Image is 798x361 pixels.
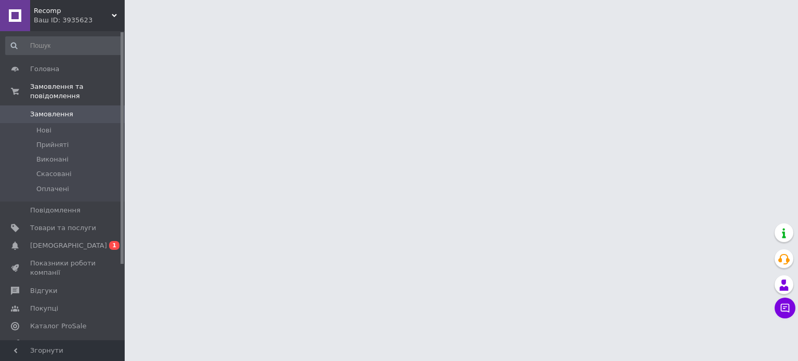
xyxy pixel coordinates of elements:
[30,286,57,296] span: Відгуки
[30,304,58,313] span: Покупці
[109,241,119,250] span: 1
[30,82,125,101] span: Замовлення та повідомлення
[34,6,112,16] span: Recomp
[30,322,86,331] span: Каталог ProSale
[36,140,69,150] span: Прийняті
[30,339,66,349] span: Аналітика
[30,64,59,74] span: Головна
[5,36,123,55] input: Пошук
[775,298,795,318] button: Чат з покупцем
[30,110,73,119] span: Замовлення
[36,169,72,179] span: Скасовані
[30,259,96,277] span: Показники роботи компанії
[30,223,96,233] span: Товари та послуги
[34,16,125,25] div: Ваш ID: 3935623
[36,126,51,135] span: Нові
[30,241,107,250] span: [DEMOGRAPHIC_DATA]
[30,206,81,215] span: Повідомлення
[36,155,69,164] span: Виконані
[36,184,69,194] span: Оплачені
